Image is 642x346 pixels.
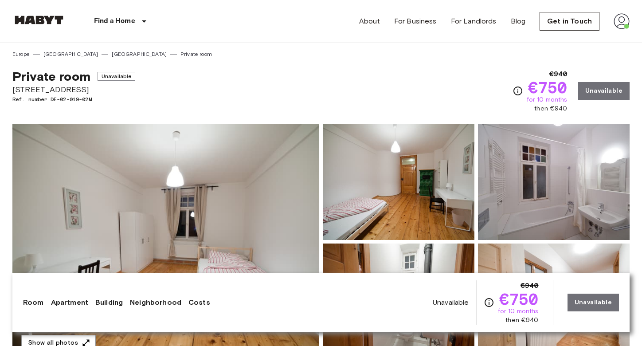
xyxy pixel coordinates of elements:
[359,16,380,27] a: About
[549,69,568,79] span: €940
[499,291,539,307] span: €750
[23,297,44,308] a: Room
[511,16,526,27] a: Blog
[498,307,539,316] span: for 10 months
[323,124,474,240] img: Picture of unit DE-02-019-02M
[51,297,88,308] a: Apartment
[188,297,210,308] a: Costs
[451,16,497,27] a: For Landlords
[433,298,469,307] span: Unavailable
[528,79,568,95] span: €750
[43,50,98,58] a: [GEOGRAPHIC_DATA]
[394,16,437,27] a: For Business
[12,95,135,103] span: Ref. number DE-02-019-02M
[527,95,568,104] span: for 10 months
[521,280,539,291] span: €940
[95,297,123,308] a: Building
[534,104,567,113] span: then €940
[614,13,630,29] img: avatar
[505,316,538,325] span: then €940
[12,16,66,24] img: Habyt
[12,50,30,58] a: Europe
[180,50,212,58] a: Private room
[94,16,135,27] p: Find a Home
[98,72,136,81] span: Unavailable
[12,84,135,95] span: [STREET_ADDRESS]
[112,50,167,58] a: [GEOGRAPHIC_DATA]
[12,69,90,84] span: Private room
[540,12,599,31] a: Get in Touch
[478,124,630,240] img: Picture of unit DE-02-019-02M
[513,86,523,96] svg: Check cost overview for full price breakdown. Please note that discounts apply to new joiners onl...
[484,297,494,308] svg: Check cost overview for full price breakdown. Please note that discounts apply to new joiners onl...
[130,297,181,308] a: Neighborhood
